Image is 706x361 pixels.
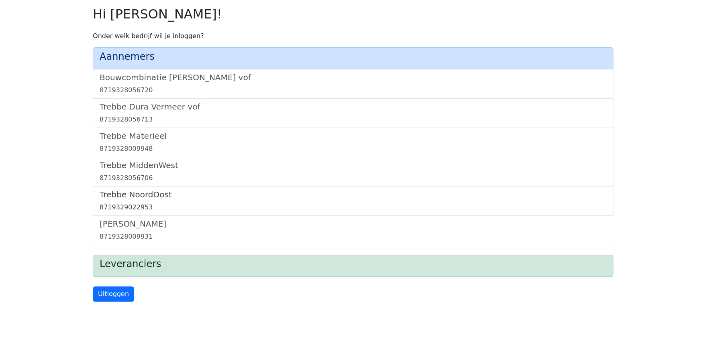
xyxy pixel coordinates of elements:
[100,85,606,95] div: 8719328056720
[100,173,606,183] div: 8719328056706
[100,115,606,124] div: 8719328056713
[100,232,606,241] div: 8719328009931
[100,190,606,199] h5: Trebbe NoordOost
[100,190,606,212] a: Trebbe NoordOost8719329022953
[93,31,613,41] p: Onder welk bedrijf wil je inloggen?
[93,286,134,302] a: Uitloggen
[100,219,606,229] h5: [PERSON_NAME]
[100,160,606,183] a: Trebbe MiddenWest8719328056706
[100,131,606,154] a: Trebbe Materieel8719328009948
[100,219,606,241] a: [PERSON_NAME]8719328009931
[100,73,606,82] h5: Bouwcombinatie [PERSON_NAME] vof
[100,51,606,63] h4: Aannemers
[100,160,606,170] h5: Trebbe MiddenWest
[100,144,606,154] div: 8719328009948
[100,102,606,124] a: Trebbe Dura Vermeer vof8719328056713
[100,102,606,112] h5: Trebbe Dura Vermeer vof
[100,131,606,141] h5: Trebbe Materieel
[100,203,606,212] div: 8719329022953
[93,6,613,22] h2: Hi [PERSON_NAME]!
[100,73,606,95] a: Bouwcombinatie [PERSON_NAME] vof8719328056720
[100,258,606,270] h4: Leveranciers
